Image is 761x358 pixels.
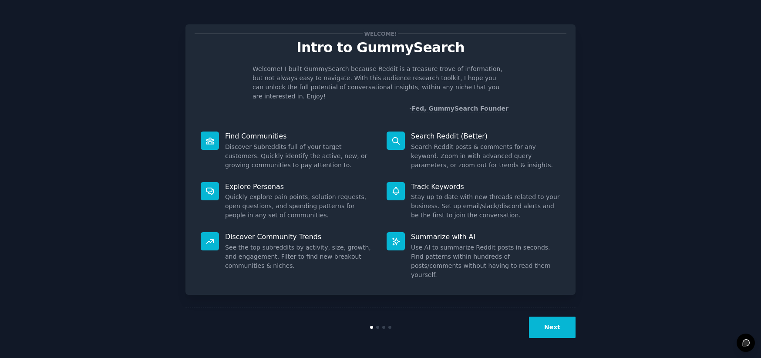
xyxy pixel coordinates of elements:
[225,232,374,241] p: Discover Community Trends
[411,182,560,191] p: Track Keywords
[529,317,576,338] button: Next
[411,243,560,280] dd: Use AI to summarize Reddit posts in seconds. Find patterns within hundreds of posts/comments with...
[363,29,398,38] span: Welcome!
[195,40,566,55] p: Intro to GummySearch
[411,232,560,241] p: Summarize with AI
[411,132,560,141] p: Search Reddit (Better)
[225,193,374,220] dd: Quickly explore pain points, solution requests, open questions, and spending patterns for people ...
[253,64,508,101] p: Welcome! I built GummySearch because Reddit is a treasure trove of information, but not always ea...
[225,182,374,191] p: Explore Personas
[411,105,508,112] a: Fed, GummySearch Founder
[225,142,374,170] dd: Discover Subreddits full of your target customers. Quickly identify the active, new, or growing c...
[411,193,560,220] dd: Stay up to date with new threads related to your business. Set up email/slack/discord alerts and ...
[411,142,560,170] dd: Search Reddit posts & comments for any keyword. Zoom in with advanced query parameters, or zoom o...
[409,104,508,113] div: -
[225,132,374,141] p: Find Communities
[225,243,374,270] dd: See the top subreddits by activity, size, growth, and engagement. Filter to find new breakout com...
